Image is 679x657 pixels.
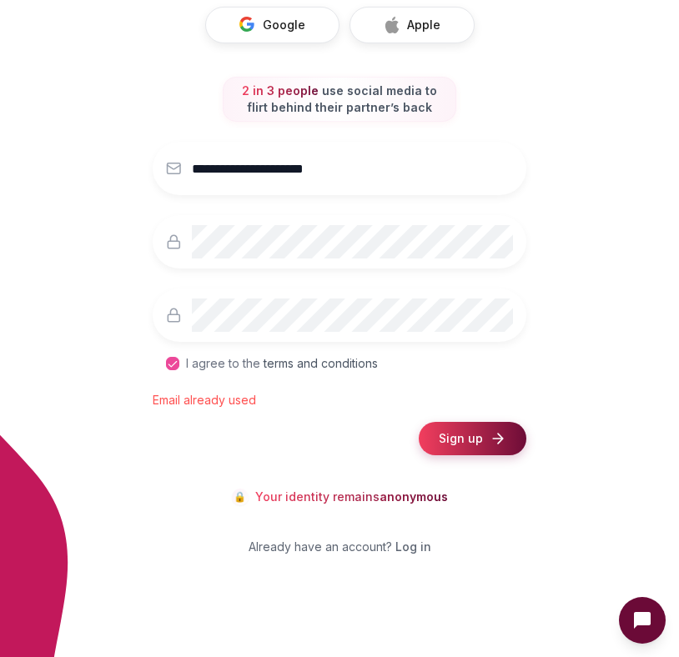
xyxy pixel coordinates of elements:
[186,355,378,372] div: I agree to the
[205,7,339,43] button: Google
[419,422,526,455] button: Sign up
[395,539,431,555] span: Log in
[242,83,319,98] span: 2 in 3 people
[255,489,448,505] p: Your identity remains
[619,597,666,644] button: Open Intercom messenger
[350,7,475,43] button: Apple
[247,83,437,114] span: use social media to flirt behind their partner’s back
[260,355,378,372] p: terms and conditions
[380,489,448,504] span: anonymous
[153,392,526,409] p: Email already used
[439,430,483,447] span: Sign up
[153,539,526,555] a: Already have an account?Log in
[234,490,246,504] span: 🔒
